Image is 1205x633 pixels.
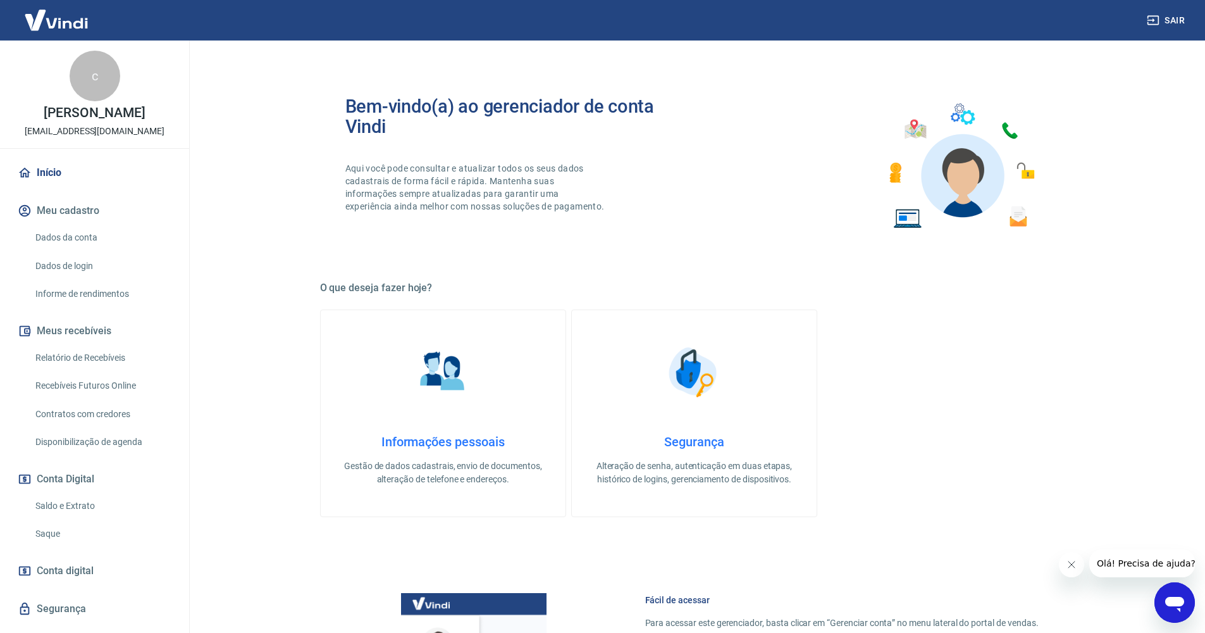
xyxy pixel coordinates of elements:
h4: Segurança [592,434,796,449]
h2: Bem-vindo(a) ao gerenciador de conta Vindi [345,96,695,137]
a: SegurançaSegurançaAlteração de senha, autenticação em duas etapas, histórico de logins, gerenciam... [571,310,817,517]
button: Conta Digital [15,465,174,493]
a: Segurança [15,595,174,623]
h5: O que deseja fazer hoje? [320,282,1069,294]
p: Alteração de senha, autenticação em duas etapas, histórico de logins, gerenciamento de dispositivos. [592,460,796,486]
button: Meus recebíveis [15,317,174,345]
a: Disponibilização de agenda [30,429,174,455]
a: Contratos com credores [30,401,174,427]
a: Dados da conta [30,225,174,251]
img: Informações pessoais [411,341,474,404]
img: Imagem de um avatar masculino com diversos icones exemplificando as funcionalidades do gerenciado... [878,96,1044,236]
h6: Fácil de acessar [645,594,1039,606]
a: Informe de rendimentos [30,281,174,307]
iframe: Botão para abrir a janela de mensagens [1154,582,1195,623]
img: Segurança [662,341,726,404]
p: [PERSON_NAME] [44,106,145,120]
img: Vindi [15,1,97,39]
p: Para acessar este gerenciador, basta clicar em “Gerenciar conta” no menu lateral do portal de ven... [645,617,1039,630]
button: Meu cadastro [15,197,174,225]
a: Conta digital [15,557,174,585]
a: Recebíveis Futuros Online [30,373,174,399]
p: Gestão de dados cadastrais, envio de documentos, alteração de telefone e endereços. [341,460,545,486]
p: Aqui você pode consultar e atualizar todos os seus dados cadastrais de forma fácil e rápida. Mant... [345,162,607,213]
a: Início [15,159,174,187]
h4: Informações pessoais [341,434,545,449]
a: Relatório de Recebíveis [30,345,174,371]
a: Saque [30,521,174,547]
iframe: Fechar mensagem [1059,552,1084,577]
a: Informações pessoaisInformações pessoaisGestão de dados cadastrais, envio de documentos, alteraçã... [320,310,566,517]
button: Sair [1144,9,1190,32]
a: Saldo e Extrato [30,493,174,519]
a: Dados de login [30,253,174,279]
div: c [70,51,120,101]
p: [EMAIL_ADDRESS][DOMAIN_NAME] [25,125,164,138]
span: Olá! Precisa de ajuda? [8,9,106,19]
iframe: Mensagem da empresa [1089,549,1195,577]
span: Conta digital [37,562,94,580]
